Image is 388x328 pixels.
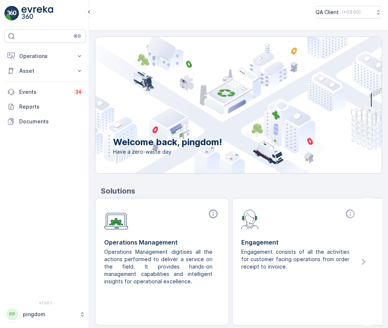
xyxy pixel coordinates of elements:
p: pingdom [23,311,76,318]
span: Have a zero-waste day [113,148,222,156]
p: ( +03:00 ) [342,9,361,15]
span: v 1.50.1 [4,301,86,305]
a: Documents [4,114,86,129]
p: ⌘B [74,33,81,39]
img: module-icon [241,209,259,229]
img: city illustration [62,37,382,173]
button: PPpingdom [4,307,86,322]
a: Events34 [4,85,86,99]
p: Operations Management [104,238,220,247]
a: Reports [4,99,86,114]
p: Welcome back, pingdom! [113,136,222,148]
p: Asset [19,67,71,75]
p: Operations Management digitises all the actions performed to deliver a service on the field. It p... [104,248,214,285]
button: Asset [4,64,86,78]
p: Solutions [101,185,382,197]
p: Documents [19,118,83,125]
button: QA Client(+03:00) [316,6,382,18]
button: Operations [4,49,86,64]
p: Engagement [241,238,357,247]
img: module-icon [104,209,128,230]
p: Reports [19,103,83,110]
p: 34 [75,89,82,95]
p: Operations [19,52,71,60]
p: Engagement consists of all the activities for customer facing operations from order receipt to in... [241,248,351,270]
div: PP [6,308,18,320]
img: logo_light-DOdMpM7g.png [21,6,53,21]
p: QA Client [316,8,339,16]
img: logo [4,6,19,21]
p: Events [19,88,69,96]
